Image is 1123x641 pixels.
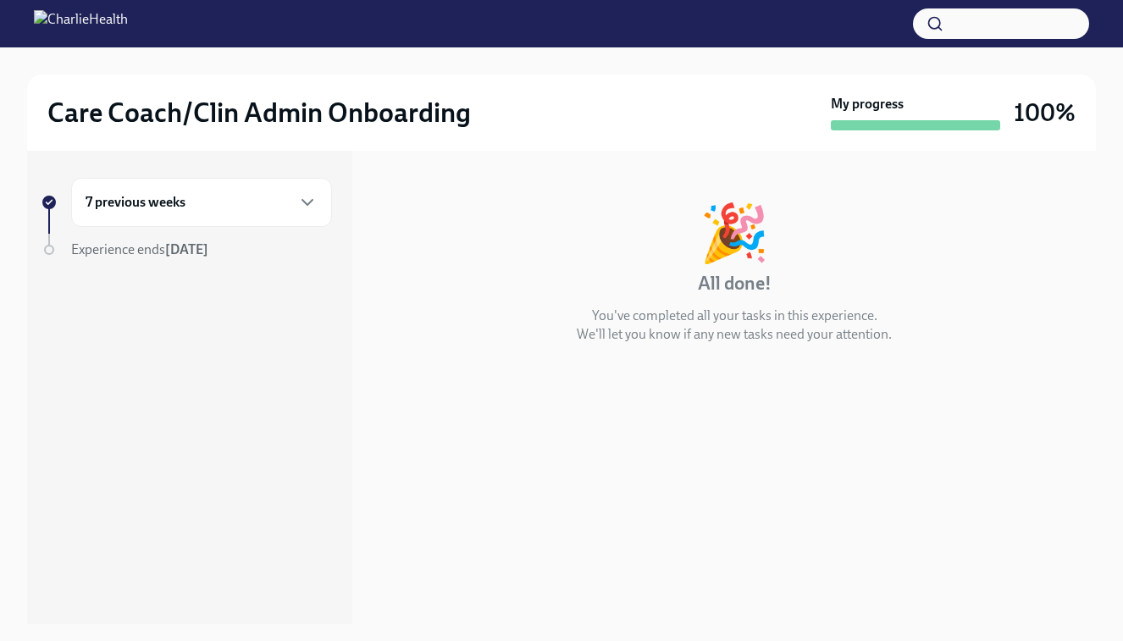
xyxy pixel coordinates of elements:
div: 🎉 [700,205,769,261]
span: Experience ends [71,241,208,257]
div: 7 previous weeks [71,178,332,227]
p: We'll let you know if any new tasks need your attention. [577,325,892,344]
img: CharlieHealth [34,10,128,37]
h6: 7 previous weeks [86,193,185,212]
p: You've completed all your tasks in this experience. [592,307,877,325]
strong: [DATE] [165,241,208,257]
h4: All done! [698,271,772,296]
h2: Care Coach/Clin Admin Onboarding [47,96,471,130]
strong: My progress [831,95,904,113]
h3: 100% [1014,97,1076,128]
